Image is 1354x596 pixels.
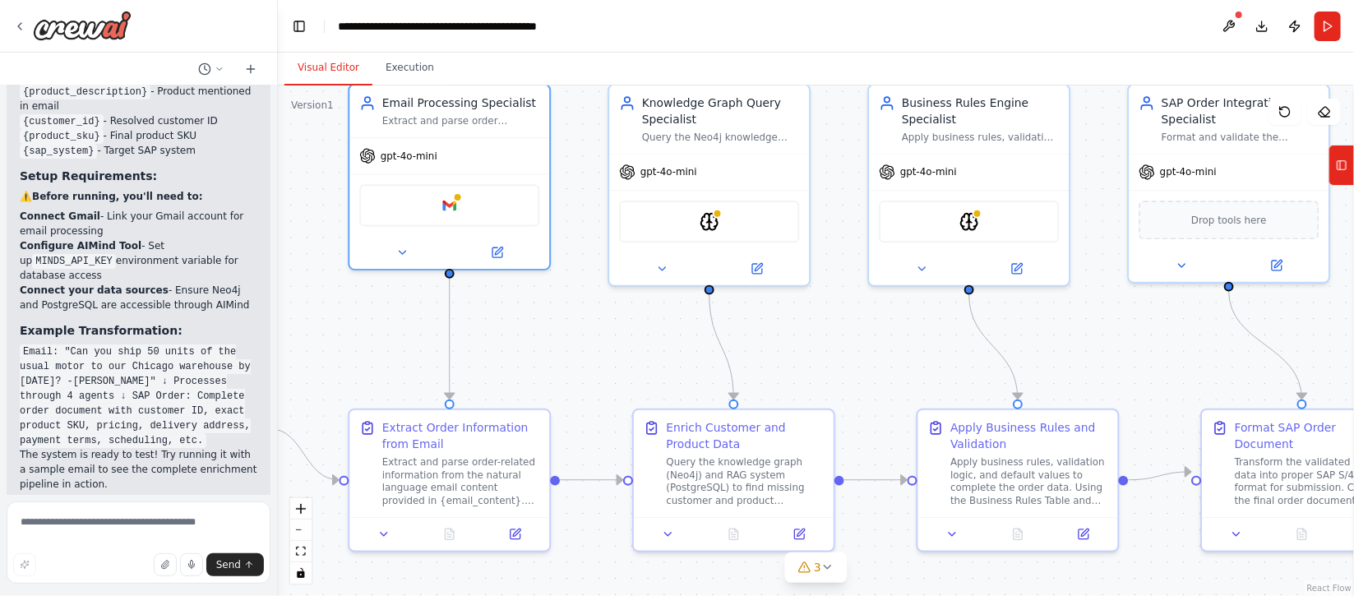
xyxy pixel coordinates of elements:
div: Apply Business Rules and ValidationApply business rules, validation logic, and default values to ... [917,409,1120,552]
p: ⚠️ [20,189,257,204]
strong: Configure AIMind Tool [20,240,141,252]
button: No output available [983,524,1052,544]
strong: Before running, you'll need to: [32,191,203,202]
button: Send [206,553,264,576]
strong: Example Transformation: [20,324,183,337]
div: Extract Order Information from Email [382,420,540,453]
button: Execution [372,51,447,85]
p: The system is ready to test! Try running it with a sample email to see the complete enrichment pi... [20,447,257,492]
button: toggle interactivity [290,562,312,584]
button: Click to speak your automation idea [180,553,203,576]
li: - Ensure Neo4j and PostgreSQL are accessible through AIMind [20,283,257,312]
g: Edge from triggers to 242b6dc2-2509-4205-957f-cc0e743f06d0 [270,421,339,488]
span: 3 [814,559,821,575]
span: gpt-4o-mini [1160,166,1217,179]
img: Google gmail [440,196,460,215]
g: Edge from 068173b3-b19c-4367-9ea9-e42e83370c7c to cb96f584-5f14-4719-aaee-653f3d891543 [1129,464,1191,488]
button: 3 [784,552,848,583]
button: zoom in [290,498,312,520]
strong: Setup Requirements: [20,169,157,182]
div: Version 1 [291,99,334,112]
button: Open in side panel [771,524,827,544]
div: SAP Order Integration SpecialistFormat and validate the complete order data for SAP S/4HANA submi... [1127,84,1330,284]
code: {sap_system} [20,144,97,159]
g: Edge from ccd3ba24-b77c-4b3d-b95f-bbcf7e974442 to 242b6dc2-2509-4205-957f-cc0e743f06d0 [441,278,458,400]
li: - Target SAP system [20,143,257,158]
div: Format and validate the complete order data for SAP S/4HANA submission. Transform the enriched or... [1162,131,1319,144]
div: Query the Neo4j knowledge graph and PostgreSQL RAG system to retrieve missing customer informatio... [642,131,800,144]
div: React Flow controls [290,498,312,584]
div: Extract and parse order information from natural language email content. Convert unstructured ema... [382,114,540,127]
g: Edge from e3f6479e-b3be-4377-8db7-fced2235c25c to 068173b3-b19c-4367-9ea9-e42e83370c7c [844,472,907,488]
img: Logo [33,11,132,40]
div: Apply Business Rules and Validation [950,420,1108,453]
div: Query the knowledge graph (Neo4j) and RAG system (PostgreSQL) to find missing customer and produc... [667,455,825,507]
code: {product_description} [20,85,150,99]
div: Email Processing Specialist [382,95,540,112]
div: SAP Order Integration Specialist [1162,95,1319,128]
button: Open in side panel [451,243,543,262]
button: Open in side panel [488,524,543,544]
li: - Link your Gmail account for email processing [20,209,257,238]
button: Visual Editor [284,51,372,85]
div: Knowledge Graph Query Specialist [642,95,800,128]
button: Open in side panel [1231,256,1323,275]
button: No output available [700,524,769,544]
span: gpt-4o-mini [640,166,697,179]
strong: Connect your data sources [20,284,169,296]
div: Email Processing SpecialistExtract and parse order information from natural language email conten... [348,84,551,270]
button: Open in side panel [711,259,803,279]
g: Edge from 8dab63f1-891d-4c90-b13b-4390f4c7ab75 to cb96f584-5f14-4719-aaee-653f3d891543 [1221,290,1310,399]
button: Open in side panel [1056,524,1111,544]
button: fit view [290,541,312,562]
button: Upload files [154,553,177,576]
div: Business Rules Engine SpecialistApply business rules, validation logic, and customer-specific con... [867,84,1070,287]
button: No output available [1268,524,1337,544]
code: {product_sku} [20,129,104,144]
button: Start a new chat [238,59,264,79]
div: Business Rules Engine Specialist [902,95,1060,128]
div: Extract Order Information from EmailExtract and parse order-related information from the natural ... [348,409,551,552]
li: - Set up environment variable for database access [20,238,257,283]
button: zoom out [290,520,312,541]
div: Enrich Customer and Product DataQuery the knowledge graph (Neo4j) and RAG system (PostgreSQL) to ... [632,409,835,552]
span: Drop tools here [1191,212,1266,229]
span: gpt-4o-mini [900,166,957,179]
button: Hide left sidebar [288,15,311,38]
nav: breadcrumb [338,18,585,35]
button: Improve this prompt [13,553,36,576]
img: AIMindTool [959,212,979,232]
strong: Connect Gmail [20,210,100,222]
g: Edge from 242b6dc2-2509-4205-957f-cc0e743f06d0 to e3f6479e-b3be-4377-8db7-fced2235c25c [560,472,622,488]
div: Extract and parse order-related information from the natural language email content provided in {... [382,455,540,507]
code: Email: "Can you ship 50 units of the usual motor to our Chicago warehouse by [DATE]? -[PERSON_NAM... [20,344,251,448]
code: MINDS_API_KEY [32,254,116,269]
g: Edge from b7257289-378c-448b-a627-62cf4f690147 to e3f6479e-b3be-4377-8db7-fced2235c25c [701,293,742,399]
li: - Final product SKU [20,128,257,143]
code: {customer_id} [20,114,104,129]
span: Send [216,558,241,571]
button: Open in side panel [971,259,1063,279]
g: Edge from 4ebd9781-17b8-4a2b-8d55-a0b257798bab to 068173b3-b19c-4367-9ea9-e42e83370c7c [961,293,1026,399]
li: - Product mentioned in email [20,84,257,113]
div: Apply business rules, validation logic, and customer-specific configurations to enrich order data... [902,131,1060,144]
span: gpt-4o-mini [381,150,437,163]
button: No output available [415,524,484,544]
div: Enrich Customer and Product Data [667,420,825,453]
button: Switch to previous chat [192,59,231,79]
a: React Flow attribution [1307,584,1352,593]
div: Knowledge Graph Query SpecialistQuery the Neo4j knowledge graph and PostgreSQL RAG system to retr... [608,84,811,287]
li: - Resolved customer ID [20,113,257,128]
img: AIMindTool [700,212,719,232]
div: Apply business rules, validation logic, and default values to complete the order data. Using the ... [950,455,1108,507]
